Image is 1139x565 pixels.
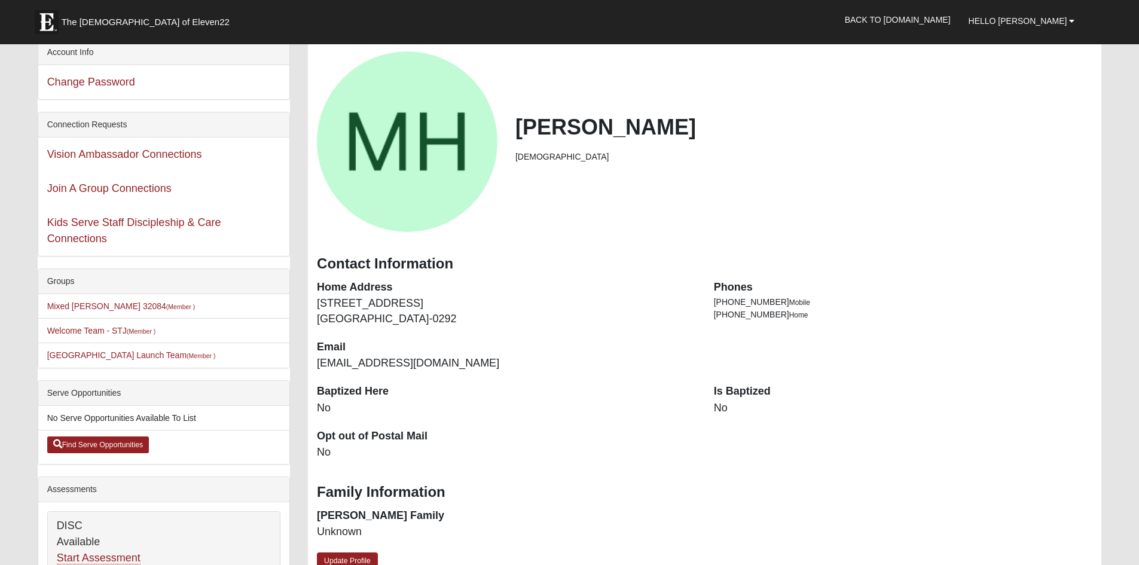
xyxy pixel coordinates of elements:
[317,340,696,355] dt: Email
[317,280,696,295] dt: Home Address
[29,4,268,34] a: The [DEMOGRAPHIC_DATA] of Eleven22
[35,10,59,34] img: Eleven22 logo
[47,301,196,311] a: Mixed [PERSON_NAME] 32084(Member )
[317,484,1092,501] h3: Family Information
[187,352,215,359] small: (Member )
[38,269,289,294] div: Groups
[38,381,289,406] div: Serve Opportunities
[38,40,289,65] div: Account Info
[47,182,172,194] a: Join A Group Connections
[969,16,1067,26] span: Hello [PERSON_NAME]
[38,477,289,502] div: Assessments
[127,328,155,335] small: (Member )
[47,326,156,335] a: Welcome Team - STJ(Member )
[515,114,1092,140] h2: [PERSON_NAME]
[317,445,696,460] dd: No
[714,296,1093,309] li: [PHONE_NUMBER]
[57,552,141,564] a: Start Assessment
[317,51,497,232] a: View Fullsize Photo
[62,16,230,28] span: The [DEMOGRAPHIC_DATA] of Eleven22
[317,356,696,371] dd: [EMAIL_ADDRESS][DOMAIN_NAME]
[47,216,221,245] a: Kids Serve Staff Discipleship & Care Connections
[836,5,960,35] a: Back to [DOMAIN_NAME]
[47,148,202,160] a: Vision Ambassador Connections
[714,280,1093,295] dt: Phones
[47,76,135,88] a: Change Password
[38,112,289,138] div: Connection Requests
[960,6,1084,36] a: Hello [PERSON_NAME]
[714,309,1093,321] li: [PHONE_NUMBER]
[47,350,216,360] a: [GEOGRAPHIC_DATA] Launch Team(Member )
[317,384,696,399] dt: Baptized Here
[317,296,696,326] dd: [STREET_ADDRESS] [GEOGRAPHIC_DATA]-0292
[166,303,195,310] small: (Member )
[317,524,696,540] dd: Unknown
[317,401,696,416] dd: No
[47,436,149,453] a: Find Serve Opportunities
[789,298,810,307] span: Mobile
[317,429,696,444] dt: Opt out of Postal Mail
[317,508,696,524] dt: [PERSON_NAME] Family
[38,406,289,430] li: No Serve Opportunities Available To List
[714,401,1093,416] dd: No
[789,311,808,319] span: Home
[515,151,1092,163] li: [DEMOGRAPHIC_DATA]
[317,255,1092,273] h3: Contact Information
[714,384,1093,399] dt: Is Baptized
